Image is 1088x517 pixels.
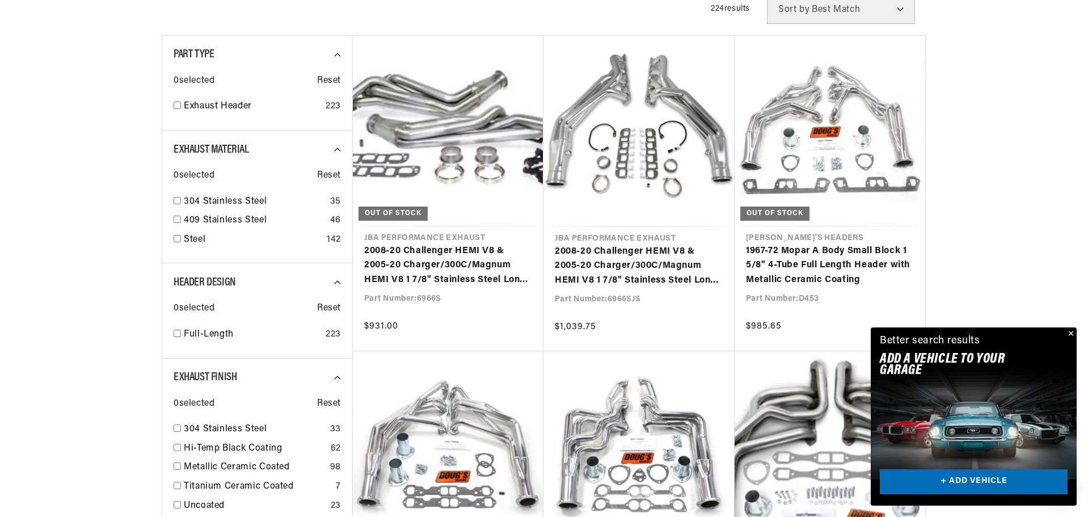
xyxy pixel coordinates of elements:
div: 35 [330,195,341,209]
div: 33 [330,422,341,437]
span: Sort by [778,5,809,14]
a: 304 Stainless Steel [184,422,326,437]
a: 2008-20 Challenger HEMI V8 & 2005-20 Charger/300C/Magnum HEMI V8 1 7/8" Stainless Steel Long Tube... [364,244,532,288]
span: Part Type [174,49,214,60]
span: Reset [317,74,341,89]
div: 46 [330,213,341,228]
span: 0 selected [174,169,214,183]
div: 23 [331,499,341,514]
span: Exhaust Finish [174,372,237,383]
a: Metallic Ceramic Coated [184,460,326,475]
div: 142 [327,233,341,247]
span: 0 selected [174,397,214,411]
span: Reset [317,301,341,316]
button: Close [1063,327,1077,341]
a: 304 Stainless Steel [184,195,326,209]
span: Header Design [174,277,236,288]
h2: Add A VEHICLE to your garage [880,354,1039,377]
span: Reset [317,397,341,411]
div: Better search results [880,333,980,350]
span: Exhaust Material [174,144,249,155]
a: Exhaust Header [184,99,321,114]
a: Full-Length [184,327,321,342]
span: 0 selected [174,301,214,316]
a: 2008-20 Challenger HEMI V8 & 2005-20 Charger/300C/Magnum HEMI V8 1 7/8" Stainless Steel Long Tube... [555,245,723,288]
div: 223 [326,99,341,114]
a: 409 Stainless Steel [184,213,326,228]
a: 1967-72 Mopar A Body Small Block 1 5/8" 4-Tube Full Length Header with Metallic Ceramic Coating [746,244,914,288]
a: Steel [184,233,322,247]
a: Hi-Temp Black Coating [184,442,326,456]
span: Reset [317,169,341,183]
span: 0 selected [174,74,214,89]
a: Titanium Ceramic Coated [184,480,331,494]
div: 62 [331,442,341,456]
span: 224 results [711,5,750,13]
a: + ADD VEHICLE [880,469,1068,495]
div: 7 [336,480,341,494]
div: 98 [330,460,341,475]
div: 223 [326,327,341,342]
a: Uncoated [184,499,326,514]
